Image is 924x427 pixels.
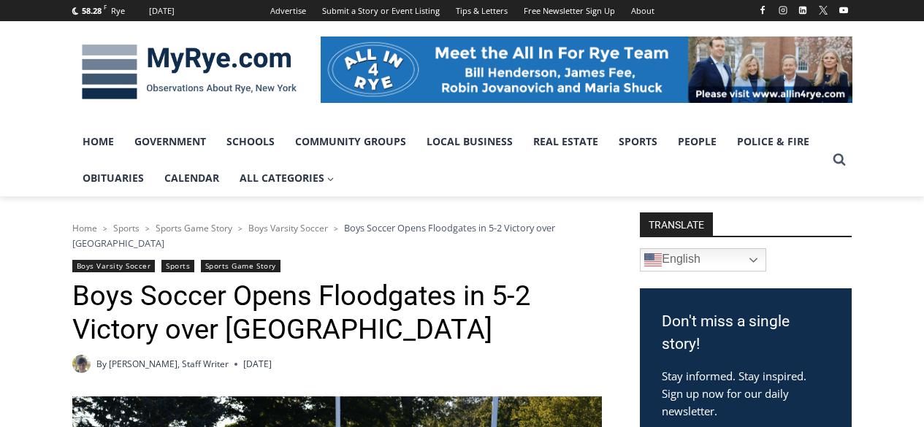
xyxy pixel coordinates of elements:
[124,123,216,160] a: Government
[814,1,832,19] a: X
[82,5,102,16] span: 58.28
[103,223,107,234] span: >
[640,248,766,272] a: English
[662,310,830,356] h3: Don't miss a single story!
[835,1,852,19] a: YouTube
[644,251,662,269] img: en
[72,160,154,196] a: Obituaries
[72,355,91,373] a: Author image
[216,123,285,160] a: Schools
[96,357,107,371] span: By
[826,147,852,173] button: View Search Form
[72,221,555,249] span: Boys Soccer Opens Floodgates in 5-2 Victory over [GEOGRAPHIC_DATA]
[662,367,830,420] p: Stay informed. Stay inspired. Sign up now for our daily newsletter.
[640,212,713,236] strong: TRANSLATE
[161,260,194,272] a: Sports
[156,222,232,234] a: Sports Game Story
[321,36,852,102] img: All in for Rye
[794,1,812,19] a: Linkedin
[240,170,335,186] span: All Categories
[334,223,338,234] span: >
[149,4,175,18] div: [DATE]
[111,4,125,18] div: Rye
[238,223,243,234] span: >
[72,260,156,272] a: Boys Varsity Soccer
[145,223,150,234] span: >
[754,1,771,19] a: Facebook
[243,357,272,371] time: [DATE]
[109,358,229,370] a: [PERSON_NAME], Staff Writer
[668,123,727,160] a: People
[416,123,523,160] a: Local Business
[201,260,280,272] a: Sports Game Story
[154,160,229,196] a: Calendar
[72,222,97,234] a: Home
[774,1,792,19] a: Instagram
[72,355,91,373] img: (PHOTO: MyRye.com 2024 Head Intern, Editor and now Staff Writer Charlie Morris. Contributed.)Char...
[248,222,328,234] a: Boys Varsity Soccer
[72,220,602,250] nav: Breadcrumbs
[72,123,124,160] a: Home
[523,123,608,160] a: Real Estate
[285,123,416,160] a: Community Groups
[72,123,826,197] nav: Primary Navigation
[72,280,602,346] h1: Boys Soccer Opens Floodgates in 5-2 Victory over [GEOGRAPHIC_DATA]
[229,160,345,196] a: All Categories
[113,222,140,234] a: Sports
[608,123,668,160] a: Sports
[72,34,306,110] img: MyRye.com
[727,123,820,160] a: Police & Fire
[104,3,107,11] span: F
